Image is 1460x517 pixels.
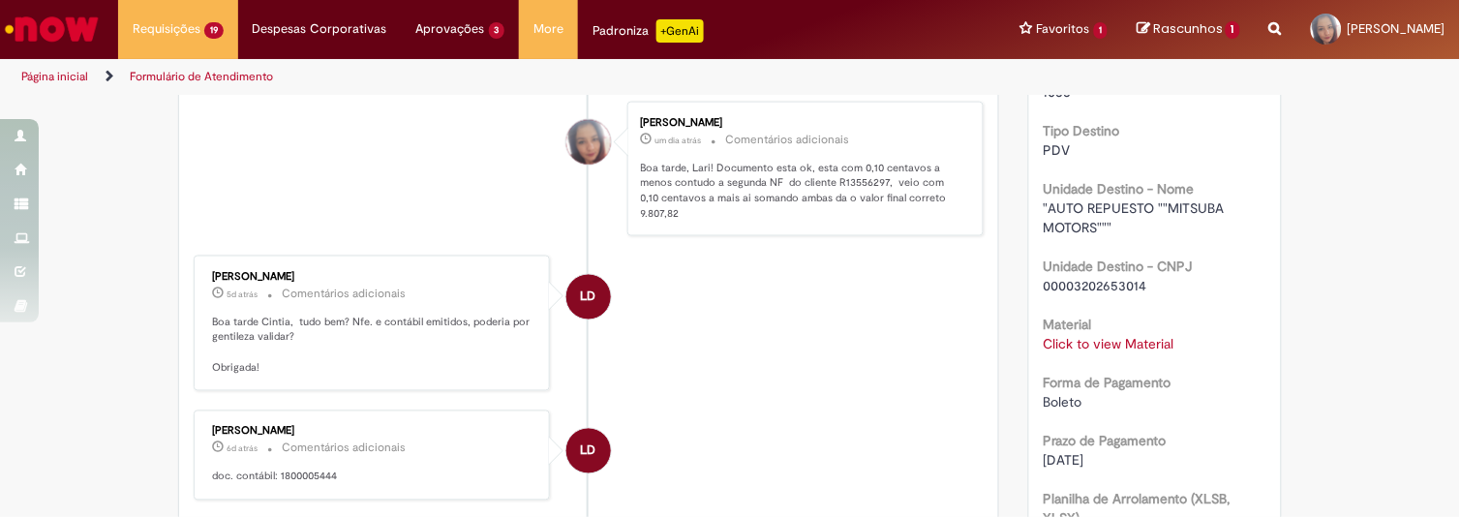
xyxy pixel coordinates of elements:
[726,132,850,148] small: Comentários adicionais
[1044,432,1167,449] b: Prazo de Pagamento
[655,135,702,146] time: 29/09/2025 15:38:58
[655,135,702,146] span: um dia atrás
[15,59,958,95] ul: Trilhas de página
[1226,21,1240,39] span: 1
[212,316,534,377] p: Boa tarde Cintia, tudo bem? Nfe. e contábil emitidos, poderia por gentileza validar? Obrigada!
[282,287,406,303] small: Comentários adicionais
[533,19,563,39] span: More
[1044,374,1171,391] b: Forma de Pagamento
[212,470,534,485] p: doc. contábil: 1800005444
[1044,451,1084,469] span: [DATE]
[212,271,534,283] div: [PERSON_NAME]
[1044,83,1072,101] span: 1033
[1094,22,1109,39] span: 1
[566,275,611,319] div: Larissa Davide
[416,19,485,39] span: Aprovações
[593,19,704,43] div: Padroniza
[1137,20,1240,39] a: Rascunhos
[1044,258,1193,275] b: Unidade Destino - CNPJ
[282,441,406,457] small: Comentários adicionais
[1044,122,1120,139] b: Tipo Destino
[1153,19,1223,38] span: Rascunhos
[227,289,258,301] time: 25/09/2025 17:21:55
[641,161,963,222] p: Boa tarde, Lari! Documento esta ok, esta com 0,10 centavos a menos contudo a segunda NF do client...
[641,117,963,129] div: [PERSON_NAME]
[212,426,534,438] div: [PERSON_NAME]
[489,22,505,39] span: 3
[566,120,611,165] div: Cintia De Castro Loredo
[1044,316,1092,333] b: Material
[227,443,258,455] time: 25/09/2025 16:24:18
[1044,141,1071,159] span: PDV
[1044,393,1082,411] span: Boleto
[227,443,258,455] span: 6d atrás
[566,429,611,473] div: Larissa Davide
[227,289,258,301] span: 5d atrás
[253,19,387,39] span: Despesas Corporativas
[2,10,102,48] img: ServiceNow
[1037,19,1090,39] span: Favoritos
[21,69,88,84] a: Página inicial
[656,19,704,43] p: +GenAi
[1044,180,1195,198] b: Unidade Destino - Nome
[1348,20,1445,37] span: [PERSON_NAME]
[133,19,200,39] span: Requisições
[1044,277,1147,294] span: 00003202653014
[1044,199,1229,236] span: "AUTO REPUESTO ""MITSUBA MOTORS"""
[581,274,596,320] span: LD
[581,428,596,474] span: LD
[130,69,273,84] a: Formulário de Atendimento
[204,22,224,39] span: 19
[1044,335,1174,352] a: Click to view Material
